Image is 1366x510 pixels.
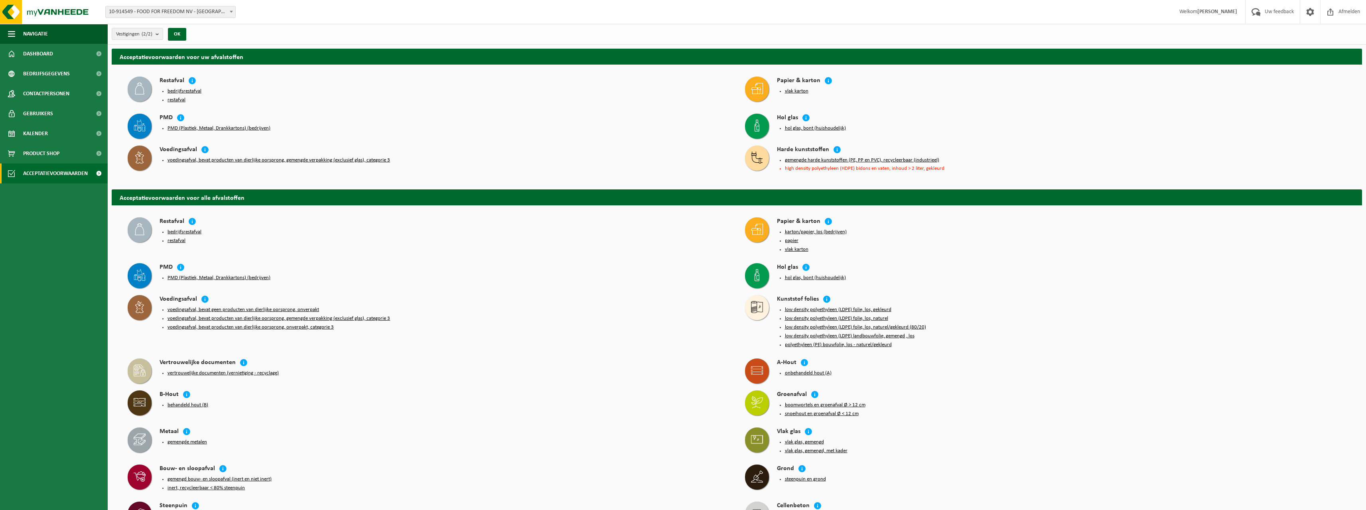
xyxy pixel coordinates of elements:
button: onbehandeld hout (A) [785,370,832,376]
strong: [PERSON_NAME] [1197,9,1237,15]
h4: PMD [160,114,173,123]
button: karton/papier, los (bedrijven) [785,229,847,235]
button: low density polyethyleen (LDPE) folie, los, naturel [785,315,888,322]
h4: Vertrouwelijke documenten [160,358,236,368]
h4: A-Hout [777,358,796,368]
span: 10-914549 - FOOD FOR FREEDOM NV - MALDEGEM [106,6,235,18]
button: low density polyethyleen (LDPE) folie, los, naturel/gekleurd (80/20) [785,324,926,331]
span: Dashboard [23,44,53,64]
span: Product Shop [23,144,59,163]
button: restafval [168,238,185,244]
h4: Voedingsafval [160,295,197,304]
button: voedingsafval, bevat producten van dierlijke oorsprong, gemengde verpakking (exclusief glas), cat... [168,157,390,163]
span: Acceptatievoorwaarden [23,163,88,183]
button: voedingsafval, bevat producten van dierlijke oorsprong, onverpakt, categorie 3 [168,324,334,331]
h4: Restafval [160,217,184,226]
h2: Acceptatievoorwaarden voor alle afvalstoffen [112,189,1362,205]
h4: Harde kunststoffen [777,146,829,155]
button: vlak karton [785,246,808,253]
button: low density polyethyleen (LDPE) folie, los, gekleurd [785,307,891,313]
h4: Hol glas [777,263,798,272]
span: Contactpersonen [23,84,69,104]
li: high density polyethyleen (HDPE) bidons en vaten, inhoud > 2 liter, gekleurd [785,166,1346,171]
button: vertrouwelijke documenten (vernietiging - recyclage) [168,370,279,376]
button: vlak karton [785,88,808,95]
button: boomwortels en groenafval Ø > 12 cm [785,402,865,408]
h4: Papier & karton [777,77,820,86]
button: restafval [168,97,185,103]
button: vlak glas, gemengd, met kader [785,448,848,454]
button: hol glas, bont (huishoudelijk) [785,275,846,281]
span: Kalender [23,124,48,144]
button: gemengde metalen [168,439,207,445]
button: voedingsafval, bevat geen producten van dierlijke oorsprong, onverpakt [168,307,319,313]
button: Vestigingen(2/2) [112,28,163,40]
button: OK [168,28,186,41]
button: polyethyleen (PE) bouwfolie, los - naturel/gekleurd [785,342,892,348]
count: (2/2) [142,32,152,37]
h2: Acceptatievoorwaarden voor uw afvalstoffen [112,49,1362,64]
button: hol glas, bont (huishoudelijk) [785,125,846,132]
h4: Bouw- en sloopafval [160,465,215,474]
button: low density polyethyleen (LDPE) landbouwfolie, gemengd , los [785,333,915,339]
h4: Papier & karton [777,217,820,226]
h4: Grond [777,465,794,474]
button: snoeihout en groenafval Ø < 12 cm [785,411,859,417]
button: voedingsafval, bevat producten van dierlijke oorsprong, gemengde verpakking (exclusief glas), cat... [168,315,390,322]
h4: Vlak glas [777,427,800,437]
span: 10-914549 - FOOD FOR FREEDOM NV - MALDEGEM [105,6,236,18]
h4: PMD [160,263,173,272]
button: papier [785,238,798,244]
h4: Hol glas [777,114,798,123]
span: Gebruikers [23,104,53,124]
button: behandeld hout (B) [168,402,208,408]
button: PMD (Plastiek, Metaal, Drankkartons) (bedrijven) [168,275,270,281]
button: bedrijfsrestafval [168,88,201,95]
button: steenpuin en grond [785,476,826,482]
h4: Metaal [160,427,179,437]
span: Vestigingen [116,28,152,40]
h4: Kunststof folies [777,295,819,304]
h4: Restafval [160,77,184,86]
button: vlak glas, gemengd [785,439,824,445]
span: Bedrijfsgegevens [23,64,70,84]
button: gemengd bouw- en sloopafval (inert en niet inert) [168,476,272,482]
span: Navigatie [23,24,48,44]
button: PMD (Plastiek, Metaal, Drankkartons) (bedrijven) [168,125,270,132]
button: gemengde harde kunststoffen (PE, PP en PVC), recycleerbaar (industrieel) [785,157,939,163]
h4: B-Hout [160,390,179,400]
button: inert, recycleerbaar < 80% steenpuin [168,485,245,491]
h4: Groenafval [777,390,807,400]
button: bedrijfsrestafval [168,229,201,235]
h4: Voedingsafval [160,146,197,155]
